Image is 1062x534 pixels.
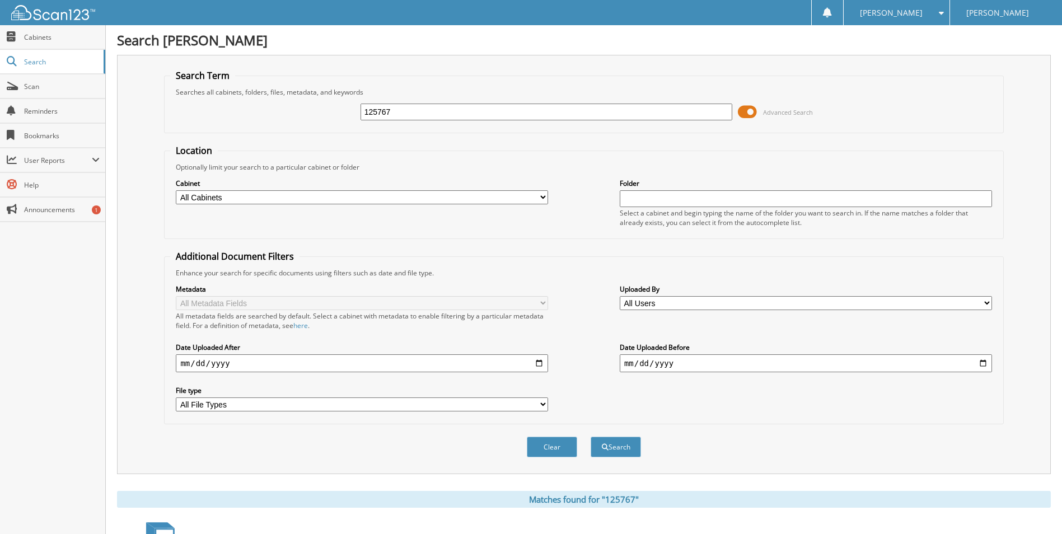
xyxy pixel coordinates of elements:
span: Cabinets [24,32,100,42]
span: [PERSON_NAME] [860,10,923,16]
span: Help [24,180,100,190]
legend: Search Term [170,69,235,82]
div: All metadata fields are searched by default. Select a cabinet with metadata to enable filtering b... [176,311,548,330]
div: Matches found for "125767" [117,491,1051,508]
div: 1 [92,205,101,214]
span: Announcements [24,205,100,214]
label: Metadata [176,284,548,294]
span: Scan [24,82,100,91]
span: Search [24,57,98,67]
input: end [620,354,992,372]
div: Searches all cabinets, folders, files, metadata, and keywords [170,87,997,97]
legend: Additional Document Filters [170,250,300,263]
label: File type [176,386,548,395]
span: Reminders [24,106,100,116]
input: start [176,354,548,372]
label: Folder [620,179,992,188]
button: Clear [527,437,577,457]
div: Enhance your search for specific documents using filters such as date and file type. [170,268,997,278]
label: Uploaded By [620,284,992,294]
h1: Search [PERSON_NAME] [117,31,1051,49]
span: [PERSON_NAME] [966,10,1029,16]
span: Bookmarks [24,131,100,140]
legend: Location [170,144,218,157]
label: Cabinet [176,179,548,188]
span: User Reports [24,156,92,165]
button: Search [591,437,641,457]
img: scan123-logo-white.svg [11,5,95,20]
label: Date Uploaded Before [620,343,992,352]
div: Select a cabinet and begin typing the name of the folder you want to search in. If the name match... [620,208,992,227]
div: Optionally limit your search to a particular cabinet or folder [170,162,997,172]
a: here [293,321,308,330]
label: Date Uploaded After [176,343,548,352]
span: Advanced Search [763,108,813,116]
